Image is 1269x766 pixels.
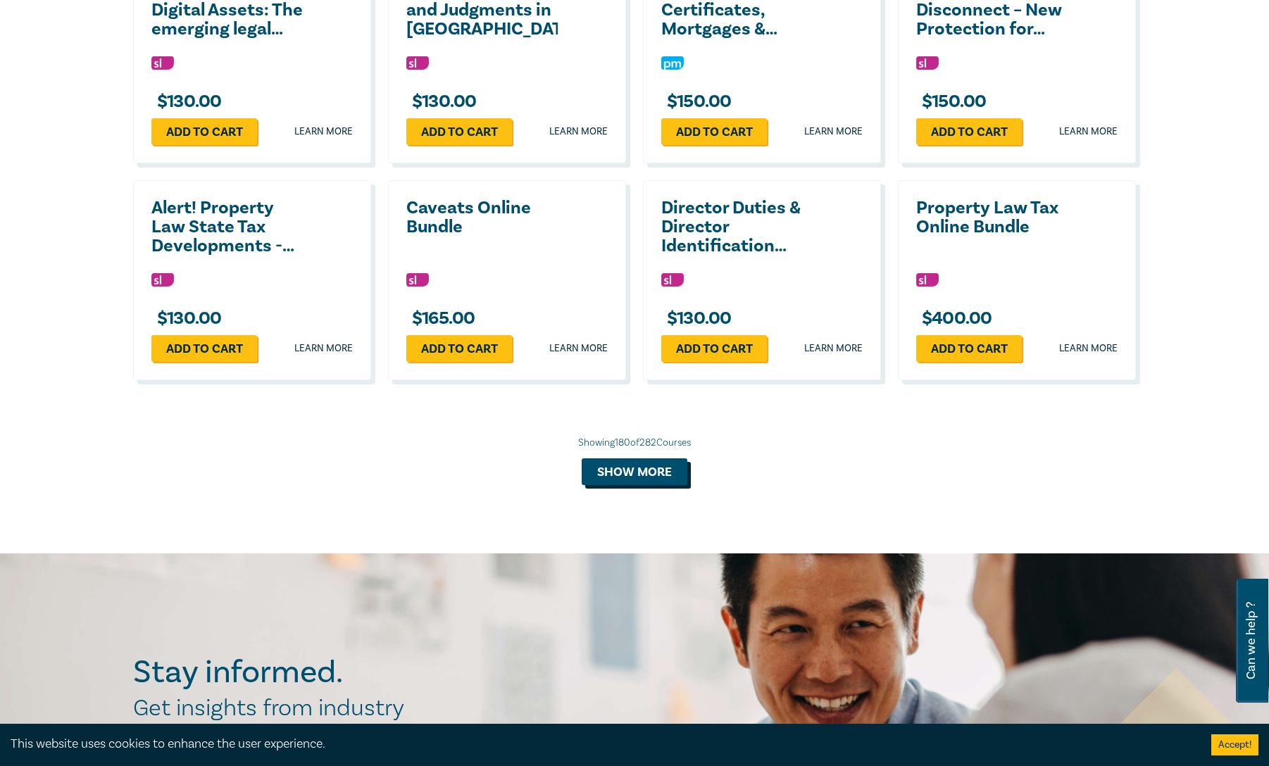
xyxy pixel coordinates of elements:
[1059,125,1118,139] a: Learn more
[133,654,465,691] h2: Stay informed.
[151,273,174,287] img: Substantive Law
[661,309,732,328] h3: $ 130.00
[804,125,863,139] a: Learn more
[294,125,353,139] a: Learn more
[916,199,1068,237] a: Property Law Tax Online Bundle
[151,335,257,362] a: Add to cart
[151,56,174,70] img: Substantive Law
[406,335,512,362] a: Add to cart
[1244,587,1258,694] span: Can we help ?
[804,341,863,356] a: Learn more
[549,341,608,356] a: Learn more
[661,335,767,362] a: Add to cart
[151,92,222,111] h3: $ 130.00
[406,309,475,328] h3: $ 165.00
[406,118,512,145] a: Add to cart
[133,436,1136,450] div: Showing 180 of 282 Courses
[294,341,353,356] a: Learn more
[549,125,608,139] a: Learn more
[661,199,813,256] a: Director Duties & Director Identification Number Prosecution
[661,273,684,287] img: Substantive Law
[661,92,732,111] h3: $ 150.00
[406,199,558,237] a: Caveats Online Bundle
[406,56,429,70] img: Substantive Law
[916,118,1022,145] a: Add to cart
[406,273,429,287] img: Substantive Law
[1059,341,1118,356] a: Learn more
[916,92,987,111] h3: $ 150.00
[582,458,687,485] button: Show more
[151,118,257,145] a: Add to cart
[11,735,1190,753] div: This website uses cookies to enhance the user experience.
[916,56,939,70] img: Substantive Law
[916,309,992,328] h3: $ 400.00
[1211,734,1258,755] button: Accept cookies
[661,56,684,70] img: Practice Management & Business Skills
[916,273,939,287] img: Substantive Law
[406,92,477,111] h3: $ 130.00
[151,309,222,328] h3: $ 130.00
[661,118,767,145] a: Add to cart
[916,335,1022,362] a: Add to cart
[151,199,303,256] a: Alert! Property Law State Tax Developments - 2024 Update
